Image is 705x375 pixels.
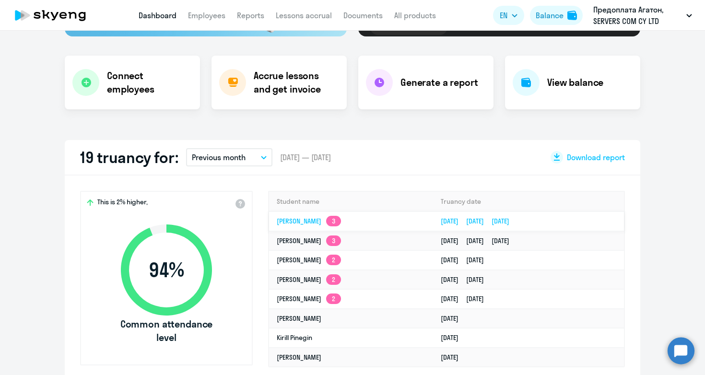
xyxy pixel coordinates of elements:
[107,69,192,96] h4: Connect employees
[567,152,625,163] span: Download report
[530,6,583,25] button: Balancebalance
[188,11,225,20] a: Employees
[269,192,433,211] th: Student name
[343,11,383,20] a: Documents
[441,217,517,225] a: [DATE][DATE][DATE]
[237,11,264,20] a: Reports
[441,294,492,303] a: [DATE][DATE]
[593,4,682,27] p: Предоплата Агатон, SERVERS COM CY LTD
[441,333,466,342] a: [DATE]
[277,353,321,362] a: [PERSON_NAME]
[433,192,624,211] th: Truancy date
[326,255,341,265] app-skyeng-badge: 2
[280,152,331,163] span: [DATE] — [DATE]
[394,11,436,20] a: All products
[441,236,517,245] a: [DATE][DATE][DATE]
[400,76,478,89] h4: Generate a report
[97,198,148,209] span: This is 2% higher,
[441,256,492,264] a: [DATE][DATE]
[588,4,697,27] button: Предоплата Агатон, SERVERS COM CY LTD
[536,10,564,21] div: Balance
[277,275,341,284] a: [PERSON_NAME]2
[277,333,312,342] a: Kirill Pinegin
[80,148,178,167] h2: 19 truancy for:
[567,11,577,20] img: balance
[326,293,341,304] app-skyeng-badge: 2
[326,274,341,285] app-skyeng-badge: 2
[276,11,332,20] a: Lessons accrual
[441,314,466,323] a: [DATE]
[277,236,341,245] a: [PERSON_NAME]3
[326,216,341,226] app-skyeng-badge: 3
[493,6,524,25] button: EN
[254,69,337,96] h4: Accrue lessons and get invoice
[547,76,603,89] h4: View balance
[441,353,466,362] a: [DATE]
[277,217,341,225] a: [PERSON_NAME]3
[192,152,246,163] p: Previous month
[111,317,222,344] span: Common attendance level
[277,294,341,303] a: [PERSON_NAME]2
[441,275,492,284] a: [DATE][DATE]
[186,148,272,166] button: Previous month
[139,11,176,20] a: Dashboard
[277,256,341,264] a: [PERSON_NAME]2
[326,235,341,246] app-skyeng-badge: 3
[111,258,222,281] span: 94 %
[500,10,507,21] span: EN
[277,314,321,323] a: [PERSON_NAME]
